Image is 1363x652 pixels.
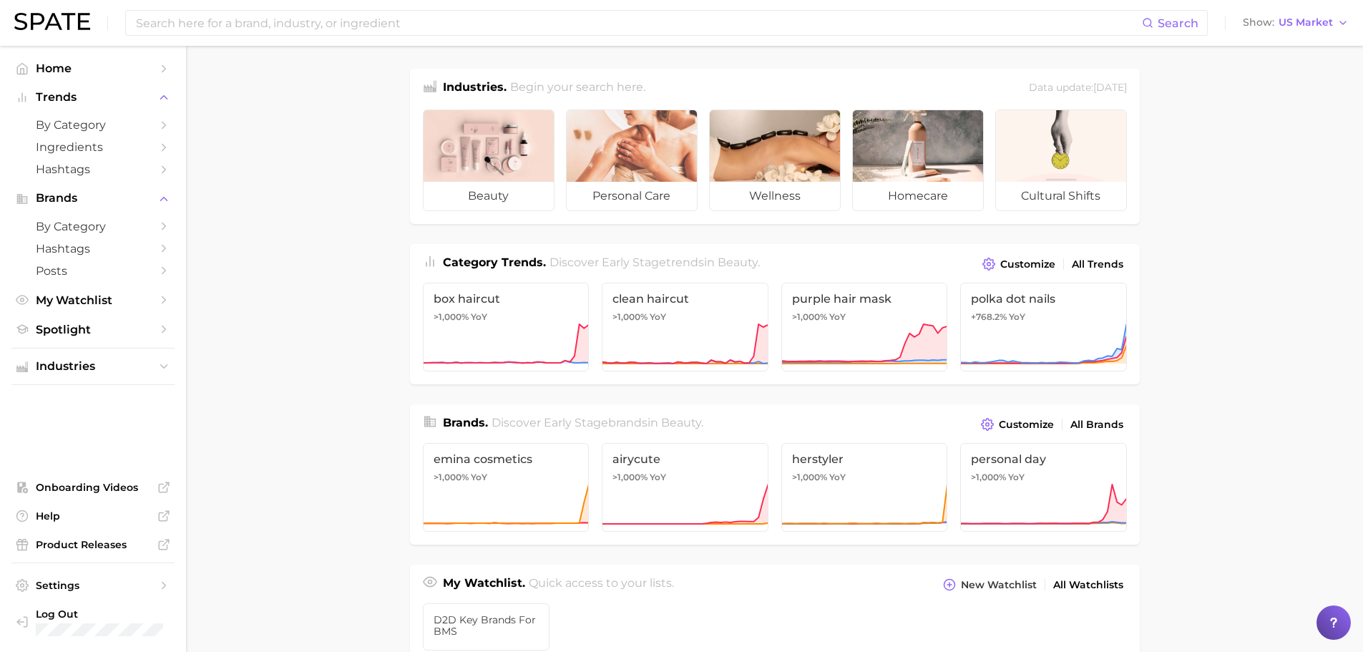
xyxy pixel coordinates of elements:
button: Trends [11,87,175,108]
span: beauty [424,182,554,210]
span: beauty [718,256,758,269]
span: D2D Key Brands for BMS [434,614,539,637]
h2: Begin your search here. [510,79,645,98]
a: personal day>1,000% YoY [960,443,1127,532]
button: New Watchlist [939,575,1040,595]
a: homecare [852,110,984,211]
span: YoY [829,472,846,483]
span: Ingredients [36,140,150,154]
a: Log out. Currently logged in with e-mail kaitlyn.olert@loreal.com. [11,603,175,641]
span: personal day [971,452,1116,466]
span: >1,000% [434,472,469,482]
span: Customize [999,419,1054,431]
span: purple hair mask [792,292,937,306]
span: +768.2% [971,311,1007,322]
a: Hashtags [11,158,175,180]
a: airycute>1,000% YoY [602,443,768,532]
span: Customize [1000,258,1055,271]
img: SPATE [14,13,90,30]
input: Search here for a brand, industry, or ingredient [135,11,1142,35]
span: >1,000% [792,472,827,482]
a: by Category [11,114,175,136]
span: beauty [661,416,701,429]
span: New Watchlist [961,579,1037,591]
h1: Industries. [443,79,507,98]
a: cultural shifts [995,110,1127,211]
a: Settings [11,575,175,596]
a: emina cosmetics>1,000% YoY [423,443,590,532]
button: Customize [977,414,1057,434]
a: All Trends [1068,255,1127,274]
a: purple hair mask>1,000% YoY [781,283,948,371]
span: Spotlight [36,323,150,336]
button: Brands [11,188,175,209]
span: YoY [471,311,487,323]
a: by Category [11,215,175,238]
span: >1,000% [792,311,827,322]
a: Product Releases [11,534,175,555]
span: homecare [853,182,983,210]
span: airycute [612,452,758,466]
span: wellness [710,182,840,210]
span: My Watchlist [36,293,150,307]
span: Onboarding Videos [36,481,150,494]
span: by Category [36,220,150,233]
span: Discover Early Stage brands in . [492,416,703,429]
span: All Watchlists [1053,579,1123,591]
a: box haircut>1,000% YoY [423,283,590,371]
span: Show [1243,19,1274,26]
span: Discover Early Stage trends in . [549,256,760,269]
span: personal care [567,182,697,210]
a: Help [11,505,175,527]
span: >1,000% [612,472,648,482]
span: cultural shifts [996,182,1126,210]
span: Brands [36,192,150,205]
a: wellness [709,110,841,211]
span: box haircut [434,292,579,306]
a: Posts [11,260,175,282]
a: polka dot nails+768.2% YoY [960,283,1127,371]
span: clean haircut [612,292,758,306]
span: YoY [650,472,666,483]
a: Onboarding Videos [11,477,175,498]
span: YoY [471,472,487,483]
span: YoY [829,311,846,323]
span: polka dot nails [971,292,1116,306]
span: herstyler [792,452,937,466]
span: Trends [36,91,150,104]
span: YoY [1009,311,1025,323]
a: D2D Key Brands for BMS [423,603,550,651]
span: All Brands [1070,419,1123,431]
a: Hashtags [11,238,175,260]
div: Data update: [DATE] [1029,79,1127,98]
a: My Watchlist [11,289,175,311]
span: YoY [650,311,666,323]
a: clean haircut>1,000% YoY [602,283,768,371]
h2: Quick access to your lists. [529,575,674,595]
span: Hashtags [36,162,150,176]
span: Category Trends . [443,256,546,269]
span: Settings [36,579,150,592]
a: personal care [566,110,698,211]
a: Ingredients [11,136,175,158]
button: Industries [11,356,175,377]
h1: My Watchlist. [443,575,525,595]
span: >1,000% [434,311,469,322]
a: Spotlight [11,318,175,341]
span: US Market [1279,19,1333,26]
button: Customize [979,254,1058,274]
a: Home [11,57,175,79]
span: YoY [1008,472,1025,483]
button: ShowUS Market [1239,14,1352,32]
span: Product Releases [36,538,150,551]
span: Industries [36,360,150,373]
span: Log Out [36,608,163,621]
span: >1,000% [971,472,1006,482]
a: All Watchlists [1050,575,1127,595]
span: Brands . [443,416,488,429]
span: Hashtags [36,242,150,256]
span: by Category [36,118,150,132]
span: >1,000% [612,311,648,322]
span: emina cosmetics [434,452,579,466]
span: Search [1158,16,1198,30]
